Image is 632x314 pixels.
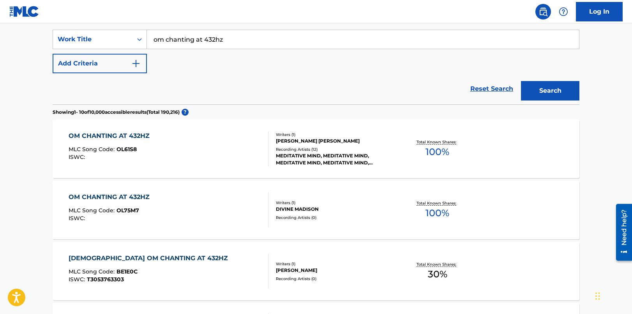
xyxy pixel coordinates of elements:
p: Total Known Shares: [417,200,458,206]
img: MLC Logo [9,6,39,17]
button: Add Criteria [53,54,147,73]
div: OM CHANTING AT 432HZ [69,131,154,141]
span: MLC Song Code : [69,268,117,275]
button: Search [521,81,579,101]
div: Work Title [58,35,128,44]
div: Writers ( 1 ) [276,261,394,267]
img: search [538,7,548,16]
div: Writers ( 1 ) [276,132,394,138]
span: BE1E0C [117,268,138,275]
a: Public Search [535,4,551,19]
div: MEDITATIVE MIND, MEDITATIVE MIND, MEDITATIVE MIND, MEDITATIVE MIND, MEDITATIVE MIND [276,152,394,166]
iframe: Chat Widget [593,277,632,314]
div: DIVINE MADISON [276,206,394,213]
span: OL75M7 [117,207,139,214]
a: Log In [576,2,623,21]
div: [PERSON_NAME] [PERSON_NAME] [276,138,394,145]
span: 100 % [425,145,449,159]
div: Recording Artists ( 12 ) [276,146,394,152]
a: OM CHANTING AT 432HZMLC Song Code:OL61S8ISWC:Writers (1)[PERSON_NAME] [PERSON_NAME]Recording Arti... [53,120,579,178]
div: Recording Artists ( 0 ) [276,215,394,221]
img: 9d2ae6d4665cec9f34b9.svg [131,59,141,68]
span: 30 % [428,267,447,281]
a: [DEMOGRAPHIC_DATA] OM CHANTING AT 432HZMLC Song Code:BE1E0CISWC:T3053763303Writers (1)[PERSON_NAM... [53,242,579,300]
iframe: Resource Center [610,201,632,263]
p: Total Known Shares: [417,139,458,145]
span: ISWC : [69,215,87,222]
form: Search Form [53,30,579,104]
span: ? [182,109,189,116]
div: [PERSON_NAME] [276,267,394,274]
span: ISWC : [69,276,87,283]
div: Drag [595,284,600,308]
p: Showing 1 - 10 of 10,000 accessible results (Total 190,216 ) [53,109,180,116]
a: Reset Search [466,80,517,97]
div: Recording Artists ( 0 ) [276,276,394,282]
div: OM CHANTING AT 432HZ [69,192,154,202]
span: OL61S8 [117,146,137,153]
span: MLC Song Code : [69,146,117,153]
a: OM CHANTING AT 432HZMLC Song Code:OL75M7ISWC:Writers (1)DIVINE MADISONRecording Artists (0)Total ... [53,181,579,239]
span: ISWC : [69,153,87,161]
div: Help [556,4,571,19]
span: 100 % [425,206,449,220]
span: MLC Song Code : [69,207,117,214]
img: help [559,7,568,16]
p: Total Known Shares: [417,261,458,267]
span: T3053763303 [87,276,124,283]
div: Writers ( 1 ) [276,200,394,206]
div: [DEMOGRAPHIC_DATA] OM CHANTING AT 432HZ [69,254,232,263]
